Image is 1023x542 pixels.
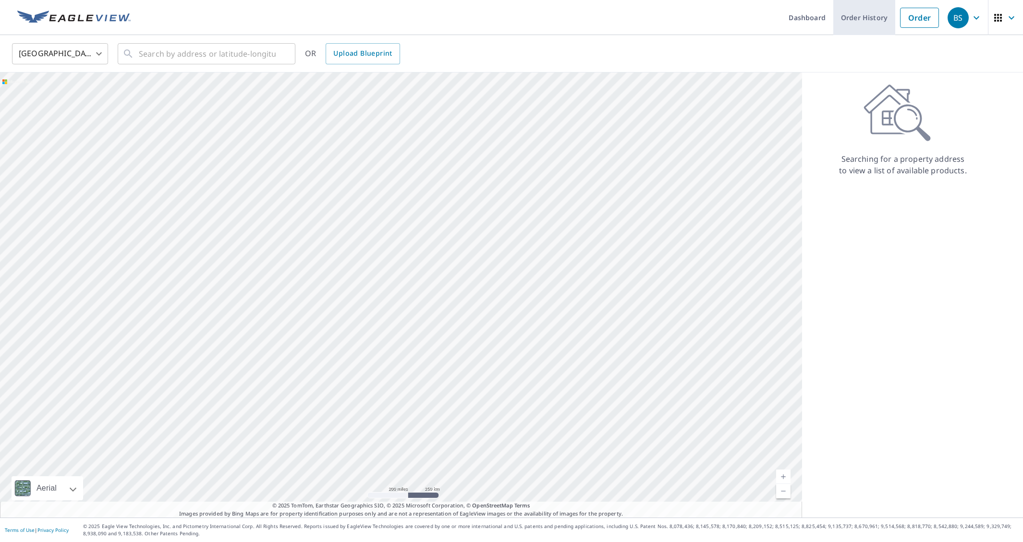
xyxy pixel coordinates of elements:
div: [GEOGRAPHIC_DATA] [12,40,108,67]
p: | [5,527,69,533]
a: Terms [514,502,530,509]
a: Order [900,8,939,28]
p: © 2025 Eagle View Technologies, Inc. and Pictometry International Corp. All Rights Reserved. Repo... [83,523,1018,537]
a: Privacy Policy [37,527,69,533]
a: Terms of Use [5,527,35,533]
img: EV Logo [17,11,131,25]
input: Search by address or latitude-longitude [139,40,276,67]
a: OpenStreetMap [472,502,512,509]
div: Aerial [12,476,83,500]
div: Aerial [34,476,60,500]
span: Upload Blueprint [333,48,392,60]
p: Searching for a property address to view a list of available products. [839,153,967,176]
a: Current Level 5, Zoom Out [776,484,791,498]
a: Current Level 5, Zoom In [776,470,791,484]
div: BS [948,7,969,28]
span: © 2025 TomTom, Earthstar Geographics SIO, © 2025 Microsoft Corporation, © [272,502,530,510]
a: Upload Blueprint [326,43,400,64]
div: OR [305,43,400,64]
